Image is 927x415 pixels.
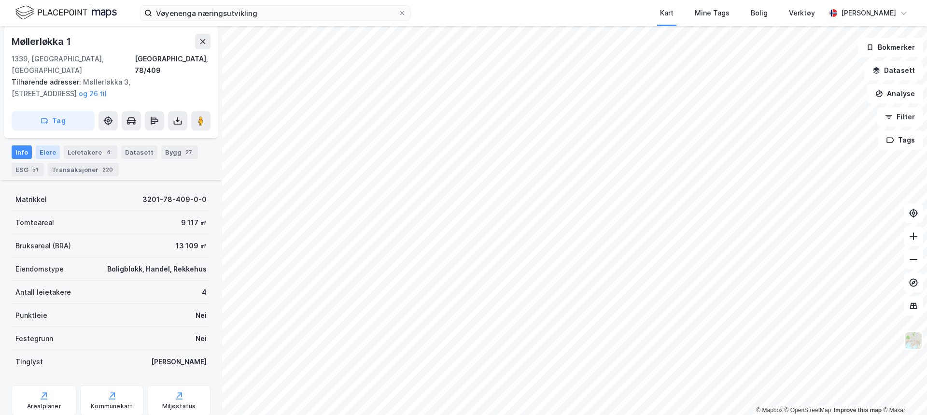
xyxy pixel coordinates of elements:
button: Tag [12,111,95,130]
div: Bygg [161,145,198,159]
div: Arealplaner [27,402,61,410]
div: Tinglyst [15,356,43,368]
div: Datasett [121,145,157,159]
div: 13 109 ㎡ [176,240,207,252]
div: Kommunekart [91,402,133,410]
div: Transaksjoner [48,163,119,176]
div: Eiendomstype [15,263,64,275]
iframe: Chat Widget [879,369,927,415]
div: Nei [196,333,207,344]
button: Tags [878,130,923,150]
div: 3201-78-409-0-0 [142,194,207,205]
div: Møllerløkka 3, [STREET_ADDRESS] [12,76,203,100]
div: [GEOGRAPHIC_DATA], 78/409 [135,53,211,76]
img: Z [904,331,923,350]
div: Nei [196,310,207,321]
div: 4 [104,147,113,157]
div: ESG [12,163,44,176]
div: Bruksareal (BRA) [15,240,71,252]
div: Punktleie [15,310,47,321]
button: Analyse [867,84,923,103]
div: 9 117 ㎡ [181,217,207,229]
div: Eiere [36,145,60,159]
div: Mine Tags [695,7,730,19]
div: Leietakere [64,145,117,159]
span: Tilhørende adresser: [12,78,83,86]
div: Verktøy [789,7,815,19]
div: Møllerløkka 1 [12,34,72,49]
a: Mapbox [756,407,783,414]
div: Kart [660,7,674,19]
button: Datasett [864,61,923,80]
div: 1339, [GEOGRAPHIC_DATA], [GEOGRAPHIC_DATA] [12,53,135,76]
div: 4 [202,286,207,298]
img: logo.f888ab2527a4732fd821a326f86c7f29.svg [15,4,117,21]
div: Antall leietakere [15,286,71,298]
button: Filter [877,107,923,127]
div: Festegrunn [15,333,53,344]
input: Søk på adresse, matrikkel, gårdeiere, leietakere eller personer [152,6,398,20]
div: Matrikkel [15,194,47,205]
div: Tomteareal [15,217,54,229]
button: Bokmerker [858,38,923,57]
a: OpenStreetMap [785,407,831,414]
a: Improve this map [834,407,882,414]
div: 220 [100,165,115,174]
div: [PERSON_NAME] [151,356,207,368]
div: 51 [30,165,40,174]
div: Bolig [751,7,768,19]
div: [PERSON_NAME] [841,7,896,19]
div: Miljøstatus [162,402,196,410]
div: Info [12,145,32,159]
div: 27 [183,147,194,157]
div: Boligblokk, Handel, Rekkehus [107,263,207,275]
